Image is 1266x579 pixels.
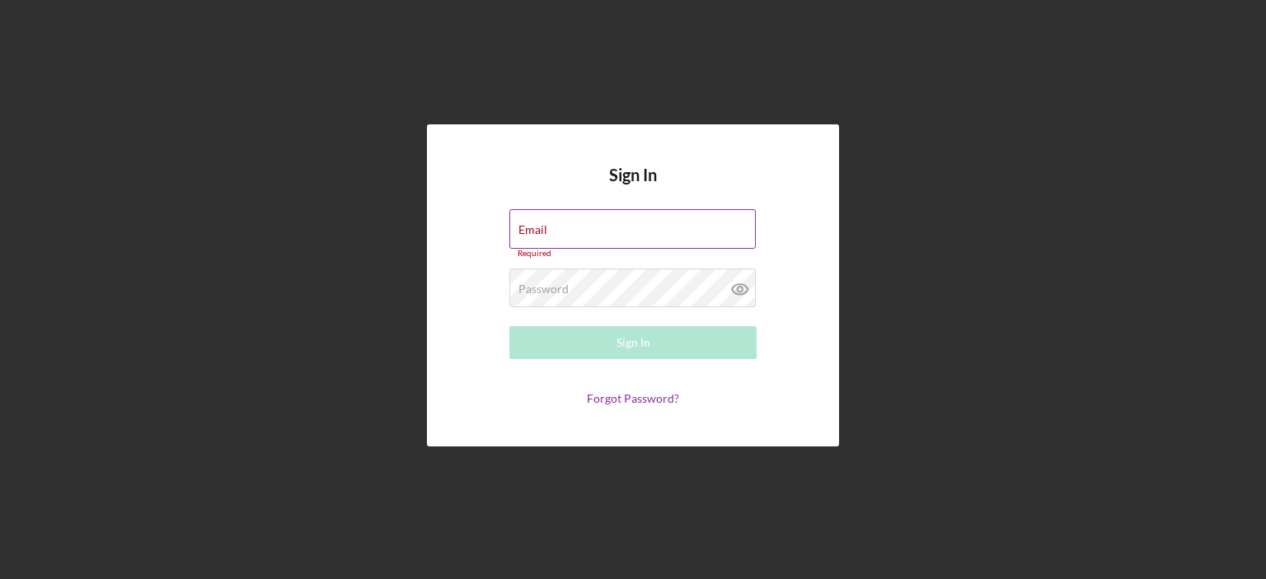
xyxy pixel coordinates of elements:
button: Sign In [509,326,757,359]
label: Password [518,282,569,296]
label: Email [518,223,547,236]
h4: Sign In [609,166,657,209]
div: Sign In [617,326,650,359]
div: Required [509,249,757,259]
a: Forgot Password? [587,391,679,405]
